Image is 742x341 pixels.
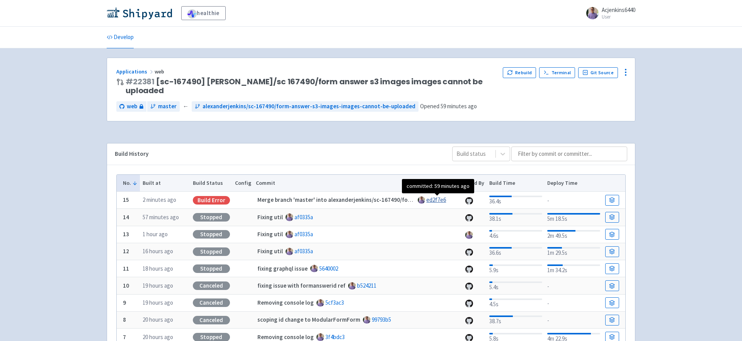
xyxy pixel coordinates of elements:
[372,316,391,323] a: 99793b5
[357,282,376,289] a: b524211
[294,247,313,255] a: af0335a
[441,102,477,110] time: 59 minutes ago
[193,264,230,273] div: Stopped
[605,263,619,274] a: Build Details
[193,213,230,222] div: Stopped
[257,299,314,306] strong: Removing console log
[123,179,138,187] button: No.
[193,316,230,324] div: Canceled
[503,67,536,78] button: Rebuild
[547,263,600,275] div: 1m 34.2s
[143,265,173,272] time: 18 hours ago
[143,299,173,306] time: 19 hours ago
[294,230,313,238] a: af0335a
[123,196,129,203] b: 15
[143,230,168,238] time: 1 hour ago
[143,316,173,323] time: 20 hours ago
[257,316,360,323] strong: scoping id change to ModularFormForm
[126,77,497,95] span: [sc-167490] [PERSON_NAME]/sc 167490/form answer s3 images images cannot be uploaded
[193,281,230,290] div: Canceled
[489,228,542,240] div: 4.6s
[489,314,542,326] div: 38.7s
[257,196,541,203] strong: Merge branch 'master' into alexanderjenkins/sc-167490/form-answer-s3-images-images-cannot-be-uplo...
[602,6,635,14] span: Acjenkins6440
[489,194,542,206] div: 36.4s
[123,230,129,238] b: 13
[489,211,542,223] div: 38.1s
[158,102,177,111] span: master
[602,14,635,19] small: User
[257,333,314,341] strong: Removing console log
[193,298,230,307] div: Canceled
[126,76,155,87] a: #22381
[487,175,545,192] th: Build Time
[116,101,146,112] a: web
[203,102,415,111] span: alexanderjenkins/sc-167490/form-answer-s3-images-images-cannot-be-uploaded
[254,175,452,192] th: Commit
[511,147,627,161] input: Filter by commit or committer...
[426,196,446,203] a: ed2f7e6
[605,315,619,326] a: Build Details
[193,247,230,256] div: Stopped
[547,246,600,257] div: 1m 29.5s
[143,213,179,221] time: 57 minutes ago
[547,315,600,325] div: -
[257,247,283,255] strong: Fixing util
[489,246,542,257] div: 36.6s
[107,7,172,19] img: Shipyard logo
[123,247,129,255] b: 12
[183,102,189,111] span: ←
[325,299,344,306] a: 5cf3ac3
[319,265,338,272] a: 5640002
[123,316,126,323] b: 8
[140,175,190,192] th: Built at
[578,67,618,78] a: Git Source
[123,265,129,272] b: 11
[257,213,283,221] strong: Fixing util
[539,67,575,78] a: Terminal
[192,101,419,112] a: alexanderjenkins/sc-167490/form-answer-s3-images-images-cannot-be-uploaded
[489,297,542,309] div: 4.5s
[294,213,313,221] a: af0335a
[123,299,126,306] b: 9
[489,280,542,292] div: 5.4s
[545,175,602,192] th: Deploy Time
[181,6,226,20] a: healthie
[257,230,283,238] strong: Fixing util
[489,263,542,275] div: 5.9s
[123,333,126,341] b: 7
[193,230,230,239] div: Stopped
[193,196,230,205] div: Build Error
[143,282,173,289] time: 19 hours ago
[123,282,129,289] b: 10
[123,213,129,221] b: 14
[190,175,232,192] th: Build Status
[605,195,619,206] a: Build Details
[143,196,176,203] time: 2 minutes ago
[547,281,600,291] div: -
[143,247,173,255] time: 16 hours ago
[147,101,180,112] a: master
[116,68,155,75] a: Applications
[605,212,619,223] a: Build Details
[547,228,600,240] div: 2m 49.5s
[605,229,619,240] a: Build Details
[257,265,308,272] strong: fixing graphql issue
[547,195,600,205] div: -
[452,175,487,192] th: Triggered By
[127,102,137,111] span: web
[605,280,619,291] a: Build Details
[325,333,345,341] a: 3f4bdc3
[420,102,477,110] span: Opened
[547,211,600,223] div: 5m 18.5s
[107,27,134,48] a: Develop
[115,150,440,159] div: Build History
[143,333,173,341] time: 20 hours ago
[232,175,254,192] th: Config
[582,7,635,19] a: Acjenkins6440 User
[547,298,600,308] div: -
[257,282,345,289] strong: fixing issue with formanswerid ref
[605,246,619,257] a: Build Details
[605,297,619,308] a: Build Details
[155,68,165,75] span: web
